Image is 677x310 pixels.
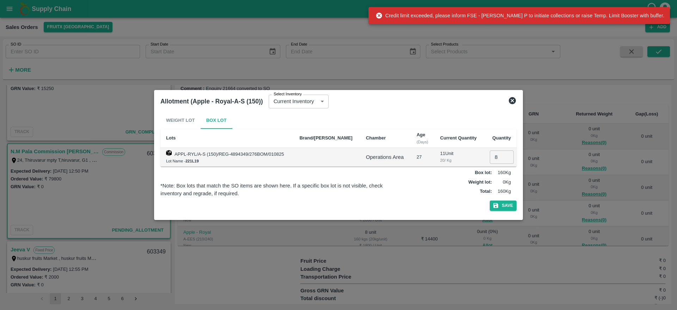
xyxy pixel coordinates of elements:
[166,158,288,164] div: Lot Name -
[434,148,484,167] td: 11 Unit
[201,112,232,129] button: Box Lot
[490,150,514,164] input: 0
[274,97,314,105] p: Current Inventory
[440,157,478,163] div: 20 / Kg
[493,169,511,176] p: 160 Kg
[366,153,405,161] div: Operations Area
[274,91,302,97] label: Select Inventory
[166,150,172,156] img: box
[416,139,429,145] div: (Days)
[493,179,511,186] p: 0 Kg
[416,132,425,137] b: Age
[160,182,398,198] div: *Note: Box lots that match the SO items are shown here. If a specific box lot is not visible, che...
[160,98,263,105] b: Allotment (Apple - Royal-A-S (150))
[493,188,511,195] p: 160 Kg
[376,9,664,22] div: Credit limit exceeded, please inform FSE - [PERSON_NAME] P to initiate collections or raise Temp....
[366,135,386,141] b: Chamber
[411,148,434,167] td: 27
[475,169,492,176] label: Box lot :
[468,179,492,186] label: Weight lot :
[492,135,511,141] b: Quantity
[490,201,517,211] button: Save
[185,159,199,163] b: 221L19
[299,135,352,141] b: Brand/[PERSON_NAME]
[166,135,176,141] b: Lots
[480,188,492,195] label: Total :
[440,135,476,141] b: Current Quantity
[160,148,294,167] td: APPL-RYL/A-S (150)/REG-4894349/276BOM/010825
